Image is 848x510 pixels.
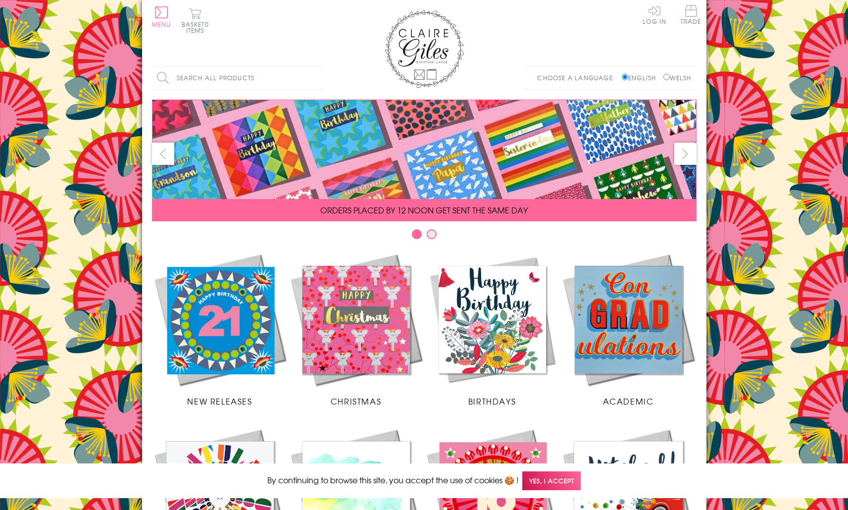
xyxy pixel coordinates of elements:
[187,395,252,407] span: New Releases
[152,67,325,89] input: Search all products
[331,395,381,407] span: Christmas
[681,5,701,24] span: Trade
[385,10,464,88] img: Claire Giles Greetings Cards
[681,5,701,26] a: Trade
[152,20,171,29] span: Menu
[315,67,325,89] input: Search
[288,252,424,407] a: Christmas
[537,73,620,82] p: Choose a language:
[152,143,174,165] button: prev
[643,5,666,24] a: Log In
[468,395,516,407] span: Birthdays
[603,395,654,407] span: Academic
[424,252,560,407] a: Birthdays
[622,74,628,80] input: English
[182,8,209,33] button: Basket0 items
[152,252,288,407] a: New Releases
[427,229,437,239] button: Carousel Page 2
[622,73,661,82] label: English
[522,471,581,491] span: Yes, I accept
[186,20,209,35] span: 0 items
[663,74,670,80] input: Welsh
[152,229,697,244] div: Carousel Pagination
[674,143,697,165] button: next
[412,229,422,239] button: Carousel Page 1 (Current Slide)
[560,252,697,407] a: Academic
[152,6,171,27] button: Menu
[663,73,692,82] label: Welsh
[320,204,528,216] span: ORDERS PLACED BY 12 NOON GET SENT THE SAME DAY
